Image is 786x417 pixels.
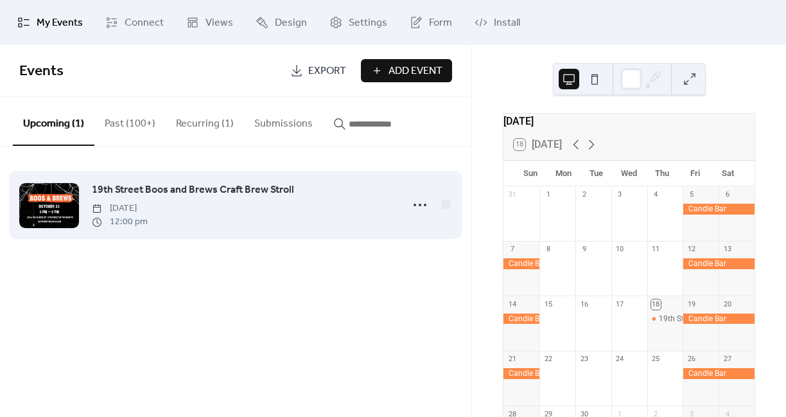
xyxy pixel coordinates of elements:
[514,161,546,186] div: Sun
[615,299,625,309] div: 17
[579,190,589,200] div: 2
[503,368,539,379] div: Candle Bar
[651,245,661,254] div: 11
[615,355,625,364] div: 24
[722,355,732,364] div: 27
[679,161,712,186] div: Fri
[503,314,539,324] div: Candle Bar
[244,97,323,145] button: Submissions
[96,5,173,40] a: Connect
[92,215,148,229] span: 12:00 pm
[683,258,755,269] div: Candle Bar
[246,5,317,40] a: Design
[579,299,589,309] div: 16
[275,15,307,31] span: Design
[349,15,387,31] span: Settings
[92,202,148,215] span: [DATE]
[686,299,696,309] div: 19
[94,97,166,145] button: Past (100+)
[686,245,696,254] div: 12
[712,161,744,186] div: Sat
[308,64,346,79] span: Export
[92,182,294,199] a: 19th Street Boos and Brews Craft Brew Stroll
[281,59,356,82] a: Export
[683,368,755,379] div: Candle Bar
[651,355,661,364] div: 25
[13,97,94,146] button: Upcoming (1)
[686,190,696,200] div: 5
[503,114,755,129] div: [DATE]
[8,5,92,40] a: My Events
[722,190,732,200] div: 6
[166,97,244,145] button: Recurring (1)
[503,258,539,269] div: Candle Bar
[205,15,233,31] span: Views
[580,161,613,186] div: Tue
[579,355,589,364] div: 23
[19,57,64,85] span: Events
[507,299,517,309] div: 14
[645,161,678,186] div: Thu
[683,314,755,324] div: Candle Bar
[125,15,164,31] span: Connect
[686,355,696,364] div: 26
[361,59,452,82] button: Add Event
[465,5,530,40] a: Install
[722,299,732,309] div: 20
[547,161,580,186] div: Mon
[320,5,397,40] a: Settings
[400,5,462,40] a: Form
[651,299,661,309] div: 18
[37,15,83,31] span: My Events
[177,5,243,40] a: Views
[579,245,589,254] div: 9
[647,314,683,324] div: 19th Street Boos and Brews Craft Brew Stroll
[429,15,452,31] span: Form
[543,355,553,364] div: 22
[507,245,517,254] div: 7
[543,245,553,254] div: 8
[389,64,442,79] span: Add Event
[494,15,520,31] span: Install
[615,245,625,254] div: 10
[651,190,661,200] div: 4
[722,245,732,254] div: 13
[613,161,645,186] div: Wed
[507,190,517,200] div: 31
[507,355,517,364] div: 21
[543,190,553,200] div: 1
[683,204,755,215] div: Candle Bar
[615,190,625,200] div: 3
[543,299,553,309] div: 15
